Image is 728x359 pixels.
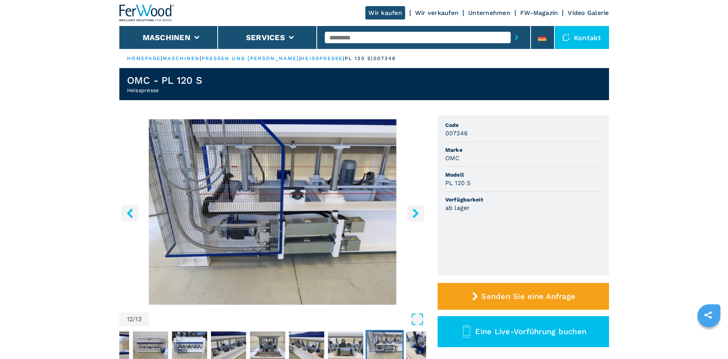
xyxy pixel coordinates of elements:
span: Eine Live-Vorführung buchen [475,327,586,336]
a: HOMEPAGE [127,55,161,61]
p: 007346 [373,55,396,62]
span: | [200,55,201,61]
button: Eine Live-Vorführung buchen [438,316,609,347]
button: Senden Sie eine Anfrage [438,283,609,310]
span: 13 [135,316,142,322]
h3: ab lager [445,203,470,212]
button: Services [246,33,285,42]
a: Video Galerie [568,9,609,16]
span: | [161,55,162,61]
h1: OMC - PL 120 S [127,74,203,86]
img: 15910221f494321e33797bb8ba8731e7 [211,331,246,359]
img: 106a2da64d7e9c3e06a84842ea21e2c3 [289,331,324,359]
img: be96f6aa9209af732ca7e3fd7bb83741 [328,331,363,359]
span: Modell [445,171,601,179]
span: 12 [127,316,133,322]
a: pressen und [PERSON_NAME] [202,55,300,61]
h3: PL 120 S [445,179,471,187]
img: Kontakt [562,34,570,41]
a: sharethis [699,305,718,325]
div: Kontakt [555,26,609,49]
span: | [299,55,301,61]
a: Wir kaufen [365,6,405,19]
a: Wir verkaufen [415,9,458,16]
img: 35c80f555845470b3b57578740d11d74 [250,331,285,359]
img: ca320460faea831b21162c3bd4a4300a [133,331,168,359]
span: Senden Sie eine Anfrage [481,292,575,301]
button: submit-button [511,29,523,46]
h3: 007346 [445,129,468,138]
span: | [343,55,344,61]
p: pl 120 s | [345,55,373,62]
iframe: Chat [695,325,722,353]
h2: Heisspresse [127,86,203,94]
img: Heisspresse OMC PL 120 S [119,119,426,305]
span: Verfügbarkeit [445,196,601,203]
span: / [133,316,135,322]
img: Ferwood [119,5,174,21]
a: FW-Magazin [520,9,558,16]
a: heisspresse [301,55,343,61]
button: left-button [121,205,138,222]
button: right-button [407,205,424,222]
span: Marke [445,146,601,154]
img: a3b1f1eb266c0fd3bc1ddc93ec92812c [367,331,402,359]
div: Go to Slide 12 [119,119,426,305]
img: ea24e16b8346b4b7e6bf1f6d07d8fdc0 [172,331,207,359]
h3: OMC [445,154,460,162]
img: 804fee6c3aa0f73d4c6b4a0ab3a10dae [406,331,441,359]
span: Code [445,121,601,129]
a: maschinen [163,55,200,61]
button: Open Fullscreen [151,312,424,326]
a: Unternehmen [468,9,510,16]
button: Maschinen [143,33,191,42]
